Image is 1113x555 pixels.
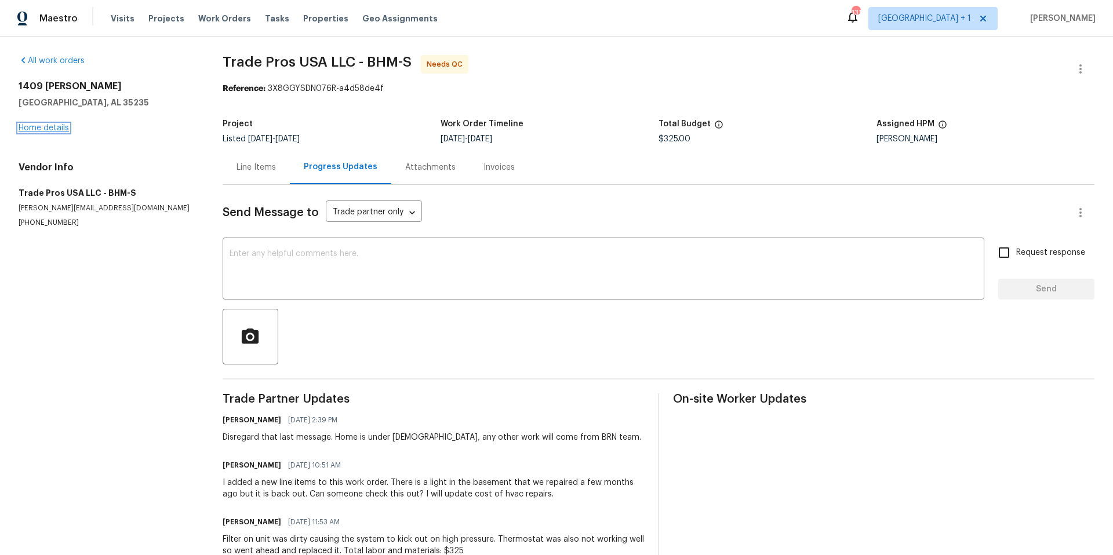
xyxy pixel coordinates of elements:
[248,135,300,143] span: -
[441,135,492,143] span: -
[248,135,272,143] span: [DATE]
[362,13,438,24] span: Geo Assignments
[19,218,195,228] p: [PHONE_NUMBER]
[111,13,134,24] span: Visits
[1025,13,1096,24] span: [PERSON_NAME]
[288,414,337,426] span: [DATE] 2:39 PM
[237,162,276,173] div: Line Items
[39,13,78,24] span: Maestro
[198,13,251,24] span: Work Orders
[223,207,319,218] span: Send Message to
[275,135,300,143] span: [DATE]
[288,459,341,471] span: [DATE] 10:51 AM
[223,83,1094,94] div: 3X8GGYSDN076R-a4d58de4f
[19,81,195,92] h2: 1409 [PERSON_NAME]
[483,162,515,173] div: Invoices
[223,414,281,426] h6: [PERSON_NAME]
[673,393,1094,405] span: On-site Worker Updates
[19,187,195,199] h5: Trade Pros USA LLC - BHM-S
[878,13,971,24] span: [GEOGRAPHIC_DATA] + 1
[304,161,377,173] div: Progress Updates
[427,59,467,70] span: Needs QC
[19,203,195,213] p: [PERSON_NAME][EMAIL_ADDRESS][DOMAIN_NAME]
[659,135,690,143] span: $325.00
[148,13,184,24] span: Projects
[265,14,289,23] span: Tasks
[223,55,412,69] span: Trade Pros USA LLC - BHM-S
[468,135,492,143] span: [DATE]
[223,135,300,143] span: Listed
[19,97,195,108] h5: [GEOGRAPHIC_DATA], AL 35235
[223,85,265,93] b: Reference:
[852,7,860,19] div: 131
[19,57,85,65] a: All work orders
[223,120,253,128] h5: Project
[405,162,456,173] div: Attachments
[19,124,69,132] a: Home details
[223,516,281,528] h6: [PERSON_NAME]
[441,135,465,143] span: [DATE]
[303,13,348,24] span: Properties
[326,203,422,222] div: Trade partner only
[223,477,644,500] div: I added a new line items to this work order. There is a light in the basement that we repaired a ...
[714,120,723,135] span: The total cost of line items that have been proposed by Opendoor. This sum includes line items th...
[938,120,947,135] span: The hpm assigned to this work order.
[659,120,711,128] h5: Total Budget
[223,432,641,443] div: Disregard that last message. Home is under [DEMOGRAPHIC_DATA], any other work will come from BRN ...
[441,120,523,128] h5: Work Order Timeline
[288,516,340,528] span: [DATE] 11:53 AM
[876,135,1094,143] div: [PERSON_NAME]
[19,162,195,173] h4: Vendor Info
[223,393,644,405] span: Trade Partner Updates
[1016,247,1085,259] span: Request response
[876,120,934,128] h5: Assigned HPM
[223,459,281,471] h6: [PERSON_NAME]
